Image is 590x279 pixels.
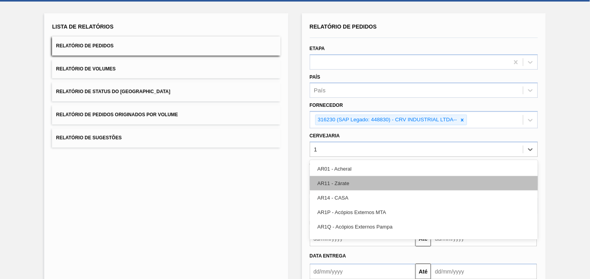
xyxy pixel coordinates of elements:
div: AR14 - CASA [310,191,538,205]
button: Relatório de Pedidos Originados por Volume [52,105,280,124]
div: AR1Q - Acópios Externos Pampa [310,220,538,234]
span: Relatório de Pedidos Originados por Volume [56,112,178,117]
div: AR1R - [GEOGRAPHIC_DATA] [310,234,538,248]
span: Relatório de Pedidos [56,43,113,49]
button: Relatório de Pedidos [52,36,280,56]
label: Etapa [310,46,325,51]
div: País [314,87,326,94]
div: AR1P - Acópios Externos MTA [310,205,538,220]
span: Relatório de Sugestões [56,135,122,140]
label: Cervejaria [310,133,340,139]
label: País [310,74,320,80]
button: Relatório de Status do [GEOGRAPHIC_DATA] [52,82,280,101]
span: Data Entrega [310,253,346,259]
button: Relatório de Volumes [52,59,280,79]
span: Relatório de Status do [GEOGRAPHIC_DATA] [56,89,170,94]
div: 316230 (SAP Legado: 448830) - CRV INDUSTRIAL LTDA-- [316,115,459,125]
span: Lista de Relatórios [52,23,113,30]
label: Fornecedor [310,103,343,108]
div: AR01 - Acheral [310,162,538,176]
span: Relatório de Pedidos [310,23,377,30]
span: Relatório de Volumes [56,66,115,72]
div: AR11 - Zárate [310,176,538,191]
button: Relatório de Sugestões [52,128,280,148]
